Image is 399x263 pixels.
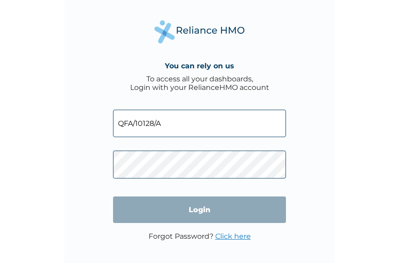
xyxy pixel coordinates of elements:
[165,62,234,70] h4: You can rely on us
[215,232,251,241] a: Click here
[149,232,251,241] p: Forgot Password?
[130,75,269,92] div: To access all your dashboards, Login with your RelianceHMO account
[154,20,245,43] img: Reliance Health's Logo
[113,196,286,223] input: Login
[113,110,286,137] input: Email address or HMO ID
